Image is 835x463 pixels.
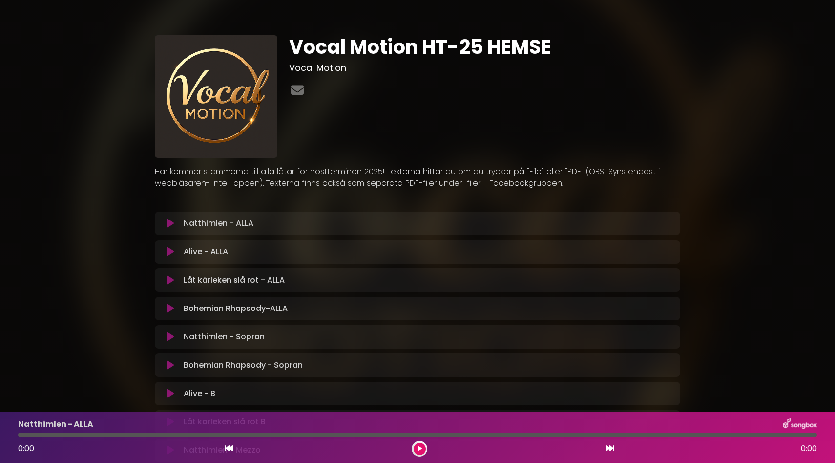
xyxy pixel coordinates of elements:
[18,443,34,454] span: 0:00
[184,388,215,399] p: Alive - B
[184,218,253,229] p: Natthimlen - ALLA
[184,246,228,258] p: Alive - ALLA
[184,303,288,314] p: Bohemian Rhapsody-ALLA
[155,166,680,189] p: Här kommer stämmorna till alla låtar för höstterminen 2025! Texterna hittar du om du trycker på "...
[289,35,680,59] h1: Vocal Motion HT-25 HEMSE
[184,359,303,371] p: Bohemian Rhapsody - Sopran
[155,35,277,158] img: pGlB4Q9wSIK9SaBErEAn
[184,331,265,343] p: Natthimlen - Sopran
[18,419,93,430] p: Natthimlen - ALLA
[783,418,817,431] img: songbox-logo-white.png
[289,63,680,73] h3: Vocal Motion
[801,443,817,455] span: 0:00
[184,274,285,286] p: Låt kärleken slå rot - ALLA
